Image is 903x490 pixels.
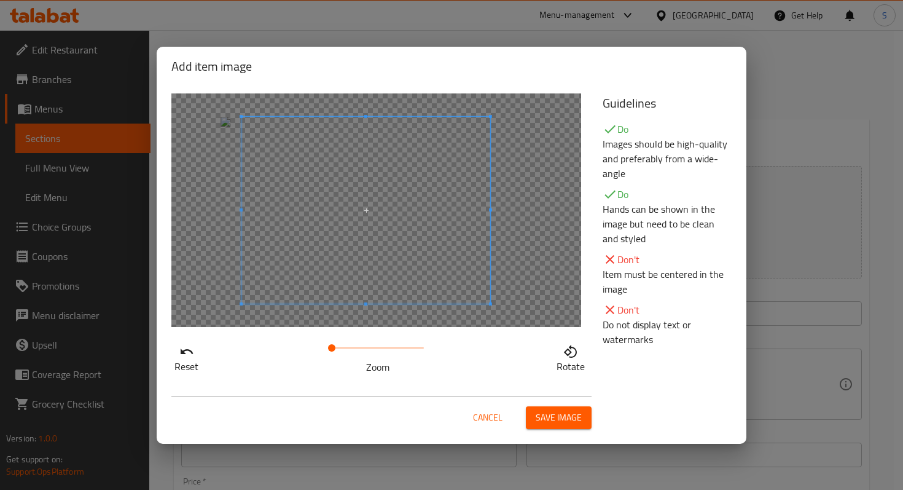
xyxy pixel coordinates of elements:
[603,302,732,317] p: Don't
[171,57,732,76] h2: Add item image
[603,93,732,113] h5: Guidelines
[603,202,732,246] p: Hands can be shown in the image but need to be clean and styled
[174,359,198,374] p: Reset
[603,252,732,267] p: Don't
[171,341,201,372] button: Reset
[536,410,582,425] span: Save image
[603,122,732,136] p: Do
[332,360,424,374] p: Zoom
[603,187,732,202] p: Do
[526,406,592,429] button: Save image
[603,136,732,181] p: Images should be high-quality and preferably from a wide-angle
[557,359,585,374] p: Rotate
[603,267,732,296] p: Item must be centered in the image
[553,341,588,372] button: Rotate
[603,317,732,347] p: Do not display text or watermarks
[473,410,502,425] span: Cancel
[468,406,507,429] button: Cancel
